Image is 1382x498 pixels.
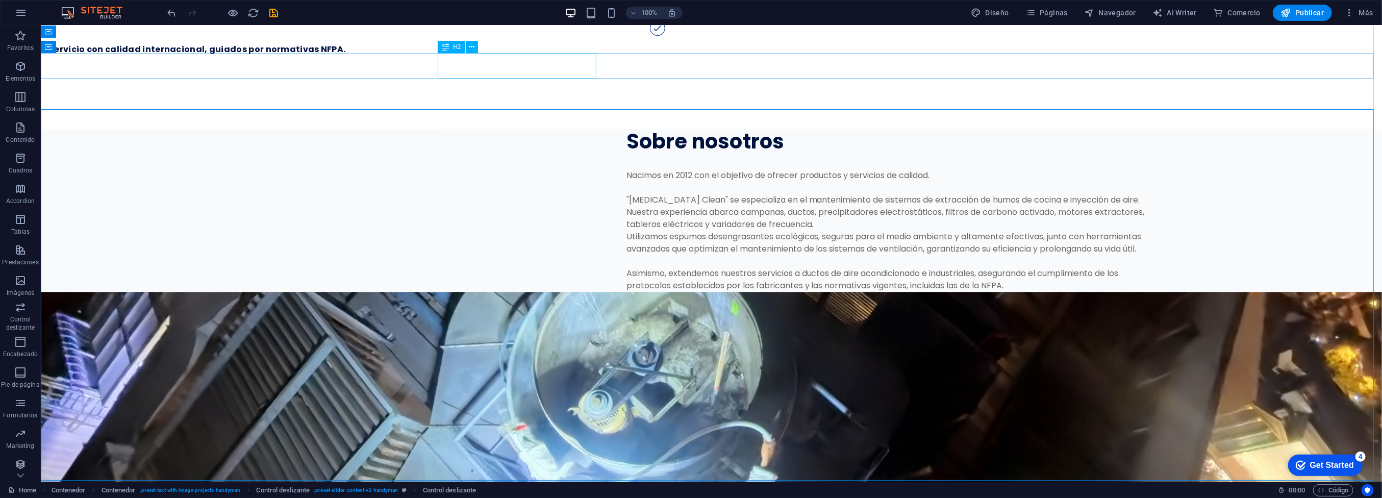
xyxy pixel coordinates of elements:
[6,442,34,450] p: Marketing
[1313,484,1353,496] button: Código
[257,484,310,496] span: Haz clic para seleccionar y doble clic para editar
[3,350,38,358] p: Encabezado
[1344,8,1373,18] span: Más
[1340,5,1377,21] button: Más
[1209,5,1265,21] button: Comercio
[402,487,407,493] i: Este elemento es un preajuste personalizable
[6,136,35,144] p: Contenido
[248,7,260,19] i: Volver a cargar página
[166,7,178,19] button: undo
[7,289,34,297] p: Imágenes
[1080,5,1140,21] button: Navegador
[967,5,1013,21] button: Diseño
[227,7,239,19] button: Haz clic para salir del modo de previsualización y seguir editando
[967,5,1013,21] div: Diseño (Ctrl+Alt+Y)
[314,484,398,496] span: . preset-slider-content-v3-handyman
[6,105,35,113] p: Columnas
[1148,5,1201,21] button: AI Writer
[641,7,658,19] h6: 100%
[1152,8,1197,18] span: AI Writer
[7,44,34,52] p: Favoritos
[9,166,33,175] p: Cuadros
[140,484,241,496] span: . preset-text-with-image-projects-handyman
[247,7,260,19] button: reload
[166,7,178,19] i: Deshacer: Cambiar imagen (Ctrl+Z)
[1289,484,1305,496] span: 00 00
[626,7,662,19] button: 100%
[1281,8,1324,18] span: Publicar
[8,484,36,496] a: Haz clic para cancelar la selección y doble clic para abrir páginas
[6,74,35,83] p: Elementos
[6,197,35,205] p: Accordion
[423,484,476,496] span: Haz clic para seleccionar y doble clic para editar
[1084,8,1136,18] span: Navegador
[268,7,280,19] button: save
[1025,8,1068,18] span: Páginas
[1273,5,1333,21] button: Publicar
[971,8,1009,18] span: Diseño
[2,258,38,266] p: Prestaciones
[1296,486,1298,494] span: :
[52,484,86,496] span: Haz clic para seleccionar y doble clic para editar
[1,381,39,389] p: Pie de página
[59,7,135,19] img: Editor Logo
[268,7,280,19] i: Guardar (Ctrl+S)
[1021,5,1072,21] button: Páginas
[52,484,476,496] nav: breadcrumb
[668,8,677,17] i: Al redimensionar, ajustar el nivel de zoom automáticamente para ajustarse al dispositivo elegido.
[1362,484,1374,496] button: Usercentrics
[1213,8,1261,18] span: Comercio
[102,484,136,496] span: Haz clic para seleccionar y doble clic para editar
[8,5,83,27] div: Get Started 4 items remaining, 20% complete
[1318,484,1349,496] span: Código
[3,411,37,419] p: Formularios
[11,228,30,236] p: Tablas
[453,44,461,50] span: H2
[76,2,86,12] div: 4
[30,11,74,20] div: Get Started
[1278,484,1305,496] h6: Tiempo de la sesión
